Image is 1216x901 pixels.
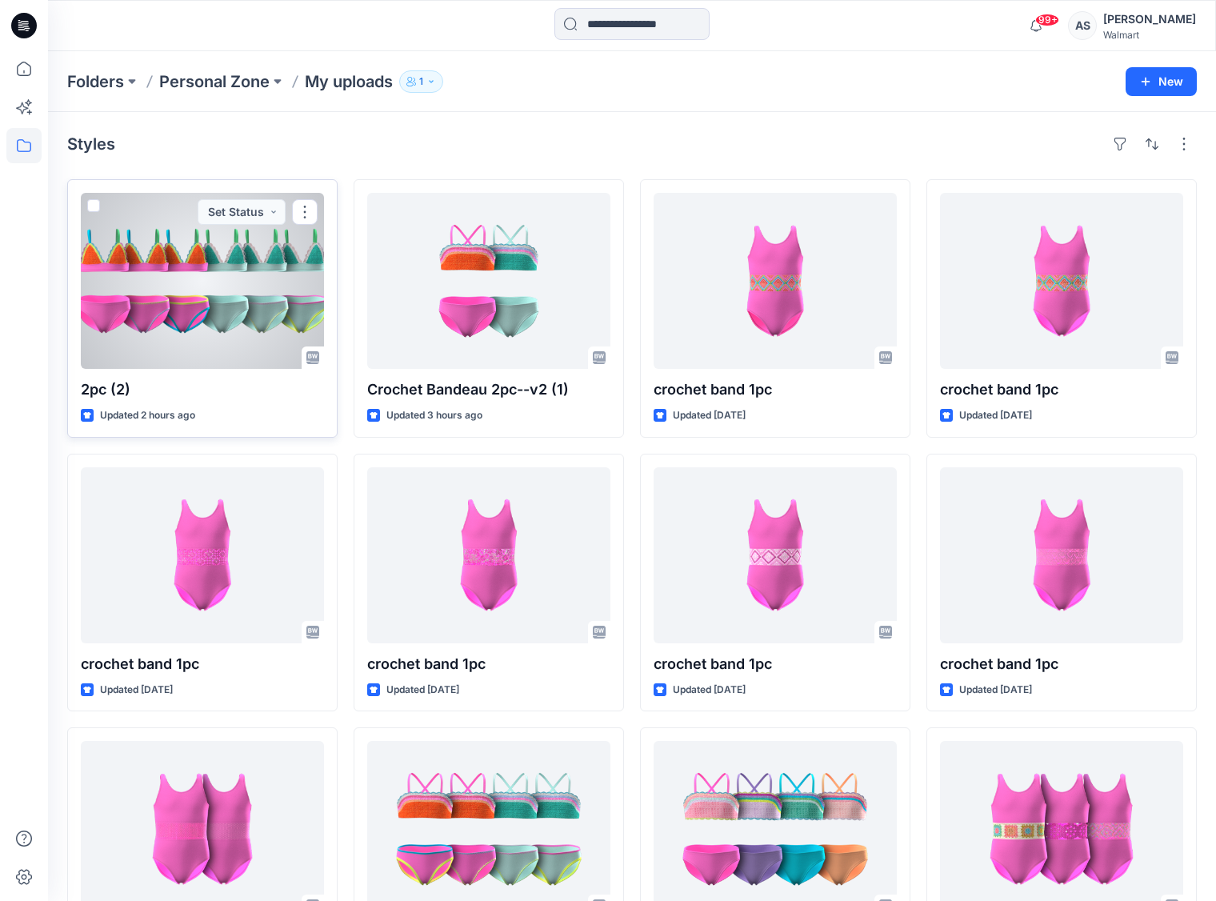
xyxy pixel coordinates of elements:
p: Updated [DATE] [959,407,1032,424]
p: crochet band 1pc [940,378,1183,401]
p: crochet band 1pc [654,653,897,675]
a: crochet band 1pc [367,467,610,643]
a: Folders [67,70,124,93]
button: 1 [399,70,443,93]
a: Personal Zone [159,70,270,93]
a: crochet band 1pc [654,467,897,643]
a: crochet band 1pc [940,193,1183,369]
p: Crochet Bandeau 2pc--v2 (1) [367,378,610,401]
div: Walmart [1103,29,1196,41]
a: 2pc (2) [81,193,324,369]
p: crochet band 1pc [367,653,610,675]
p: crochet band 1pc [940,653,1183,675]
p: crochet band 1pc [81,653,324,675]
p: Updated [DATE] [100,682,173,699]
p: Updated [DATE] [959,682,1032,699]
p: 1 [419,73,423,90]
a: Crochet Bandeau 2pc--v2 (1) [367,193,610,369]
p: 2pc (2) [81,378,324,401]
a: crochet band 1pc [940,467,1183,643]
div: [PERSON_NAME] [1103,10,1196,29]
a: crochet band 1pc [654,193,897,369]
a: crochet band 1pc [81,467,324,643]
button: New [1126,67,1197,96]
p: My uploads [305,70,393,93]
p: Updated [DATE] [673,682,746,699]
div: AS [1068,11,1097,40]
p: Updated 2 hours ago [100,407,195,424]
p: Updated 3 hours ago [386,407,482,424]
span: 99+ [1035,14,1059,26]
p: Updated [DATE] [386,682,459,699]
p: Updated [DATE] [673,407,746,424]
h4: Styles [67,134,115,154]
p: crochet band 1pc [654,378,897,401]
